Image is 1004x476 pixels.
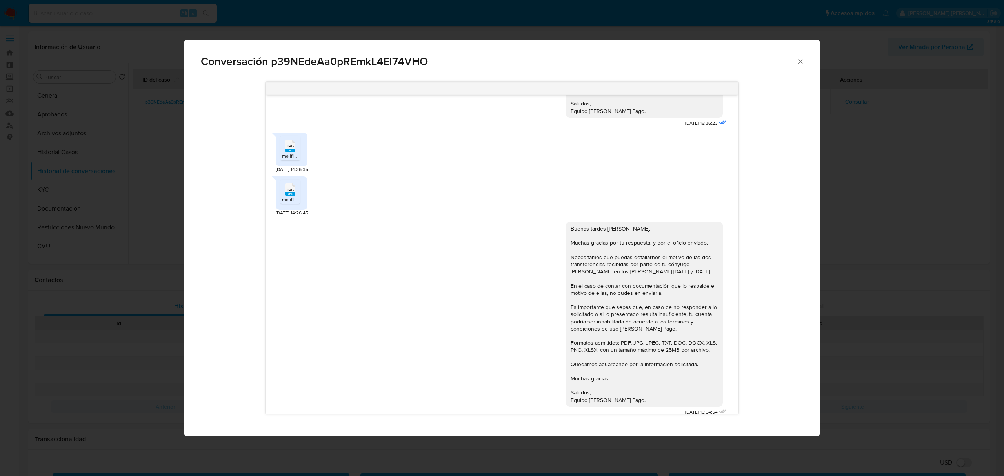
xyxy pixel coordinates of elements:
[276,210,308,216] span: [DATE] 14:26:45
[201,56,797,67] span: Conversación p39NEdeAa0pREmkL4El74VHO
[282,153,354,159] span: melifile8800136252311934054.jpg
[797,58,804,65] button: Cerrar
[685,409,718,416] span: [DATE] 16:04:54
[685,120,718,127] span: [DATE] 16:36:23
[276,166,308,173] span: [DATE] 14:26:35
[287,187,294,193] span: JPG
[287,144,294,149] span: JPG
[571,225,718,403] div: Buenas tardes [PERSON_NAME]. Muchas gracias por tu respuesta, y por el oficio enviado. Necesitamo...
[184,40,820,437] div: Comunicación
[282,196,355,203] span: melifile9068875874094263164.jpg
